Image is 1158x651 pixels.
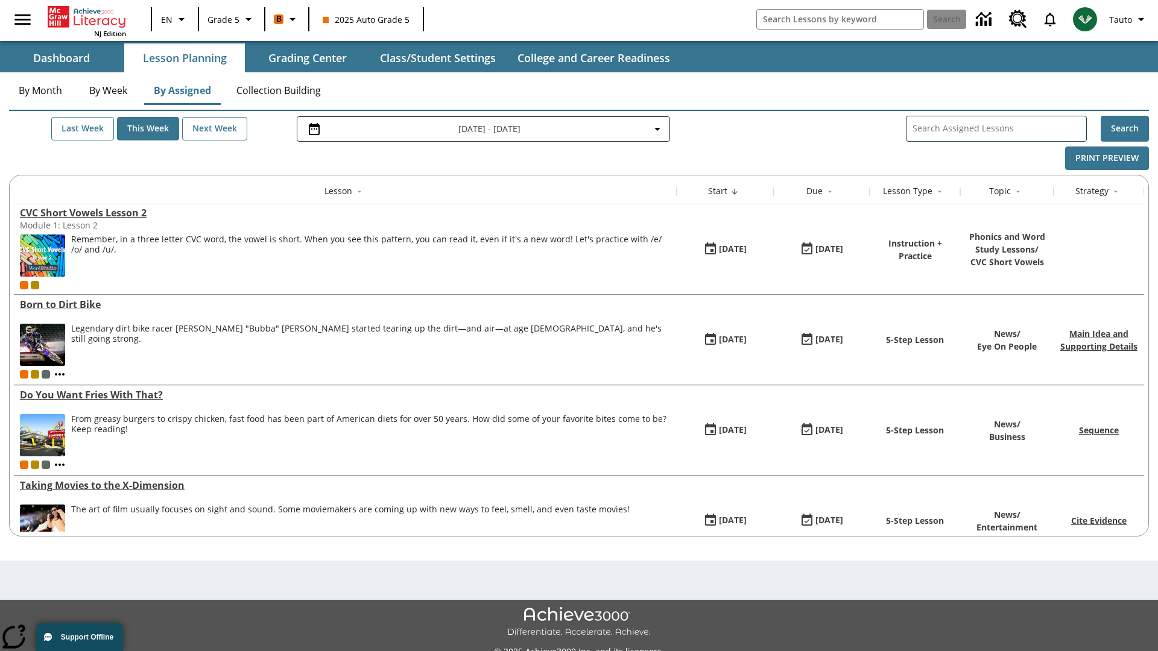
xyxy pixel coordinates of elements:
[227,76,331,105] button: Collection Building
[20,298,671,311] a: Born to Dirt Bike, Lessons
[9,76,72,105] button: By Month
[796,509,847,532] button: 08/24/25: Last day the lesson can be accessed
[20,298,671,311] div: Born to Dirt Bike
[124,43,245,72] button: Lesson Planning
[977,327,1037,340] p: News /
[71,414,671,456] div: From greasy burgers to crispy chicken, fast food has been part of American diets for over 50 year...
[352,184,367,199] button: Sort
[932,184,947,199] button: Sort
[94,29,126,38] span: NJ Edition
[61,633,113,641] span: Support Offline
[976,521,1037,533] p: Entertainment
[1065,146,1149,170] button: Print Preview
[699,509,751,532] button: 08/24/25: First time the lesson was available
[1109,13,1132,26] span: Tauto
[1034,4,1066,35] a: Notifications
[876,237,954,262] p: Instruction + Practice
[1109,184,1123,199] button: Sort
[370,43,505,72] button: Class/Student Settings
[207,13,239,26] span: Grade 5
[71,234,671,277] div: Remember, in a three letter CVC word, the vowel is short. When you see this pattern, you can read...
[1,43,122,72] button: Dashboard
[815,513,843,528] div: [DATE]
[969,3,1002,36] a: Data Center
[1073,7,1097,31] img: avatar image
[20,206,671,219] a: CVC Short Vowels Lesson 2, Lessons
[71,234,671,255] p: Remember, in a three letter CVC word, the vowel is short. When you see this pattern, you can read...
[796,238,847,261] button: 08/28/25: Last day the lesson can be accessed
[31,461,39,469] span: New 2025 class
[757,10,923,29] input: search field
[20,414,65,456] img: One of the first McDonald's stores, with the iconic red sign and golden arches.
[719,332,747,347] div: [DATE]
[71,324,671,366] div: Legendary dirt bike racer James "Bubba" Stewart started tearing up the dirt—and air—at age 4, and...
[324,185,352,197] div: Lesson
[117,117,179,140] button: This Week
[699,329,751,351] button: 08/26/25: First time the lesson was available
[71,505,630,515] p: The art of film usually focuses on sight and sound. Some moviemakers are coming up with new ways ...
[699,419,751,442] button: 08/26/25: First time the lesson was available
[71,414,671,435] div: From greasy burgers to crispy chicken, fast food has been part of American diets for over 50 year...
[161,13,172,26] span: EN
[20,479,671,492] div: Taking Movies to the X-Dimension
[883,185,932,197] div: Lesson Type
[913,120,1086,137] input: Search Assigned Lessons
[796,329,847,351] button: 08/26/25: Last day the lesson can be accessed
[989,418,1025,430] p: News /
[276,11,282,27] span: B
[1060,328,1137,352] a: Main Idea and Supporting Details
[886,333,944,346] p: 5-Step Lesson
[886,424,944,436] p: 5-Step Lesson
[966,230,1048,256] p: Phonics and Word Study Lessons /
[719,423,747,438] div: [DATE]
[1101,116,1149,142] button: Search
[71,324,671,344] div: Legendary dirt bike racer [PERSON_NAME] "Bubba" [PERSON_NAME] started tearing up the dirt—and air...
[20,461,28,469] div: Current Class
[20,370,28,379] div: Current Class
[989,430,1025,443] p: Business
[20,479,671,492] a: Taking Movies to the X-Dimension, Lessons
[796,419,847,442] button: 08/26/25: Last day the lesson can be accessed
[650,122,665,136] svg: Collapse Date Range Filter
[886,514,944,527] p: 5-Step Lesson
[719,513,747,528] div: [DATE]
[269,8,305,30] button: Boost Class color is orange. Change class color
[5,2,40,37] button: Open side menu
[20,505,65,547] img: Panel in front of the seats sprays water mist to the happy audience at a 4DX-equipped theater.
[1002,3,1034,36] a: Resource Center, Will open in new tab
[182,117,247,140] button: Next Week
[989,185,1011,197] div: Topic
[20,324,65,366] img: Motocross racer James Stewart flies through the air on his dirt bike.
[507,607,651,638] img: Achieve3000 Differentiate Accelerate Achieve
[20,206,671,219] div: CVC Short Vowels Lesson 2
[247,43,368,72] button: Grading Center
[20,281,28,289] div: Current Class
[36,623,123,651] button: Support Offline
[976,508,1037,521] p: News /
[156,8,194,30] button: Language: EN, Select a language
[51,117,114,140] button: Last Week
[31,370,39,379] div: New 2025 class
[71,505,630,547] div: The art of film usually focuses on sight and sound. Some moviemakers are coming up with new ways ...
[699,238,751,261] button: 08/28/25: First time the lesson was available
[20,219,201,231] div: Module 1: Lesson 2
[302,122,665,136] button: Select the date range menu item
[20,388,671,401] a: Do You Want Fries With That?, Lessons
[1011,184,1025,199] button: Sort
[815,332,843,347] div: [DATE]
[52,458,67,472] button: Show more classes
[508,43,680,72] button: College and Career Readiness
[815,242,843,257] div: [DATE]
[42,461,50,469] div: OL 2025 Auto Grade 6
[20,388,671,401] div: Do You Want Fries With That?
[727,184,742,199] button: Sort
[31,281,39,289] span: New 2025 class
[78,76,138,105] button: By Week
